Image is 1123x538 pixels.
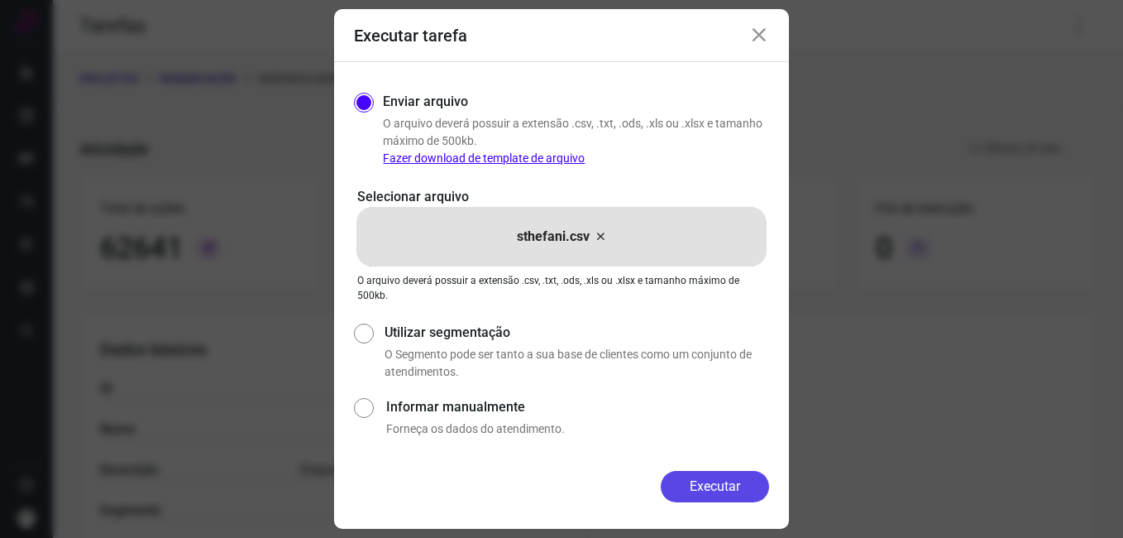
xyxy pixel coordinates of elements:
p: O arquivo deverá possuir a extensão .csv, .txt, .ods, .xls ou .xlsx e tamanho máximo de 500kb. [383,115,769,167]
p: Forneça os dados do atendimento. [386,420,769,438]
p: O arquivo deverá possuir a extensão .csv, .txt, .ods, .xls ou .xlsx e tamanho máximo de 500kb. [357,273,766,303]
p: sthefani.csv [517,227,590,247]
a: Fazer download de template de arquivo [383,151,585,165]
button: Executar [661,471,769,502]
label: Informar manualmente [386,397,769,417]
p: Selecionar arquivo [357,187,766,207]
label: Utilizar segmentação [385,323,769,343]
label: Enviar arquivo [383,92,468,112]
p: O Segmento pode ser tanto a sua base de clientes como um conjunto de atendimentos. [385,346,769,381]
h3: Executar tarefa [354,26,467,46]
